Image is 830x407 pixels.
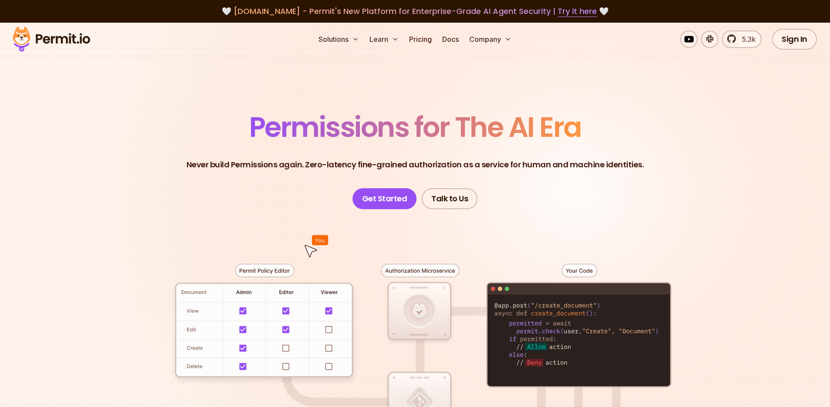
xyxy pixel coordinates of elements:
button: Learn [366,31,402,48]
button: Company [466,31,515,48]
span: Permissions for The AI Era [249,108,581,146]
span: [DOMAIN_NAME] - Permit's New Platform for Enterprise-Grade AI Agent Security | [234,6,597,17]
a: Sign In [772,29,817,50]
p: Never build Permissions again. Zero-latency fine-grained authorization as a service for human and... [186,159,644,171]
a: Get Started [352,188,417,209]
a: Talk to Us [422,188,478,209]
button: Solutions [315,31,362,48]
span: 5.3k [737,34,755,44]
a: Try it here [558,6,597,17]
a: Pricing [406,31,435,48]
a: Docs [439,31,462,48]
img: Permit logo [9,24,94,54]
div: 🤍 🤍 [21,5,809,17]
a: 5.3k [722,31,762,48]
